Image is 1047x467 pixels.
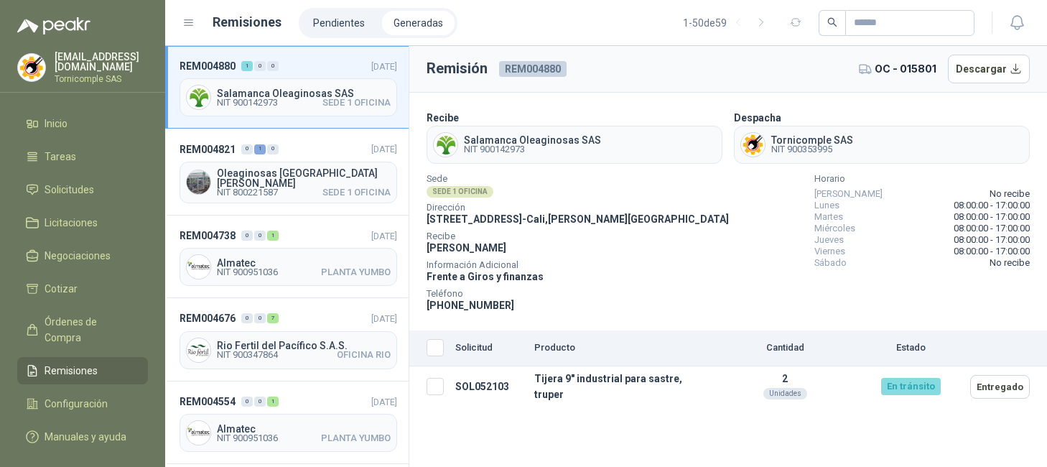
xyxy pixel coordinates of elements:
span: [PERSON_NAME] [427,242,506,254]
div: 0 [241,231,253,241]
div: 0 [254,231,266,241]
h3: Remisión [427,57,488,80]
a: REM004821010[DATE] Company LogoOleaginosas [GEOGRAPHIC_DATA][PERSON_NAME]NIT 800221587SEDE 1 OFICINA [165,129,409,215]
span: Frente a Giros y finanzas [427,271,544,282]
div: 1 [254,144,266,154]
li: Generadas [382,11,455,35]
span: REM004738 [180,228,236,244]
span: REM004880 [180,58,236,74]
p: [EMAIL_ADDRESS][DOMAIN_NAME] [55,52,148,72]
span: REM004821 [180,142,236,157]
span: OFICINA RIO [337,351,391,359]
th: Producto [529,330,713,366]
span: Salamanca Oleaginosas SAS [464,135,601,145]
span: Salamanca Oleaginosas SAS [217,88,391,98]
span: [PERSON_NAME] [814,188,883,200]
div: SEDE 1 OFICINA [427,186,493,198]
span: NIT 900951036 [217,434,278,443]
span: 08:00:00 - 17:00:00 [954,246,1030,257]
span: NIT 900347864 [217,351,278,359]
div: 0 [267,144,279,154]
span: [DATE] [371,313,397,324]
th: Solicitud [450,330,529,366]
div: 0 [267,61,279,71]
a: Configuración [17,390,148,417]
span: [DATE] [371,397,397,407]
div: 0 [254,397,266,407]
span: Rio Fertil del Pacífico S.A.S. [217,341,391,351]
th: Cantidad [713,330,857,366]
span: Licitaciones [45,215,98,231]
h1: Remisiones [213,12,281,32]
span: No recibe [990,188,1030,200]
span: Tareas [45,149,76,165]
b: Recibe [427,112,459,124]
a: Cotizar [17,275,148,302]
span: Inicio [45,116,68,131]
span: Tornicomple SAS [771,135,853,145]
div: 0 [241,144,253,154]
span: Almatec [217,258,391,268]
span: Negociaciones [45,248,111,264]
span: [DATE] [371,61,397,72]
span: NIT 800221587 [217,188,278,197]
a: REM004880100[DATE] Company LogoSalamanca Oleaginosas SASNIT 900142973SEDE 1 OFICINA [165,46,409,129]
span: PLANTA YUMBO [321,434,391,443]
a: Solicitudes [17,176,148,203]
span: Cotizar [45,281,78,297]
span: Solicitudes [45,182,94,198]
div: 7 [267,313,279,323]
span: Dirección [427,204,729,211]
a: Inicio [17,110,148,137]
a: Licitaciones [17,209,148,236]
div: 1 - 50 de 59 [683,11,773,34]
button: Descargar [948,55,1030,83]
span: Jueves [814,234,844,246]
div: En tránsito [881,378,941,395]
span: Martes [814,211,843,223]
span: SEDE 1 OFICINA [322,98,391,107]
th: Estado [857,330,964,366]
div: 1 [267,397,279,407]
span: Sábado [814,257,847,269]
img: Company Logo [741,133,765,157]
span: SEDE 1 OFICINA [322,188,391,197]
th: Seleccionar/deseleccionar [409,330,450,366]
span: REM004676 [180,310,236,326]
span: search [827,17,837,27]
p: 2 [719,373,851,384]
a: Pendientes [302,11,376,35]
td: En tránsito [857,366,964,407]
span: 08:00:00 - 17:00:00 [954,234,1030,246]
td: SOL052103 [450,366,529,407]
p: Tornicomple SAS [55,75,148,83]
span: Teléfono [427,290,729,297]
div: 1 [241,61,253,71]
span: Órdenes de Compra [45,314,134,346]
img: Company Logo [187,85,210,109]
img: Company Logo [18,54,45,81]
span: Viernes [814,246,845,257]
span: 08:00:00 - 17:00:00 [954,211,1030,223]
div: 0 [254,313,266,323]
a: REM004738001[DATE] Company LogoAlmatecNIT 900951036PLANTA YUMBO [165,216,409,298]
a: Órdenes de Compra [17,308,148,351]
span: [DATE] [371,144,397,154]
a: Manuales y ayuda [17,423,148,450]
a: REM004554001[DATE] Company LogoAlmatecNIT 900951036PLANTA YUMBO [165,382,409,464]
span: Sede [427,175,729,182]
span: Oleaginosas [GEOGRAPHIC_DATA][PERSON_NAME] [217,168,391,188]
span: OC - 015801 [875,61,936,77]
a: Remisiones [17,357,148,384]
span: Remisiones [45,363,98,379]
img: Company Logo [187,170,210,194]
span: Manuales y ayuda [45,429,126,445]
img: Company Logo [187,255,210,279]
img: Company Logo [187,338,210,362]
div: 0 [241,397,253,407]
a: Negociaciones [17,242,148,269]
span: [PHONE_NUMBER] [427,300,514,311]
span: [STREET_ADDRESS] - Cali , [PERSON_NAME][GEOGRAPHIC_DATA] [427,213,729,225]
span: 08:00:00 - 17:00:00 [954,223,1030,234]
span: NIT 900353995 [771,145,853,154]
